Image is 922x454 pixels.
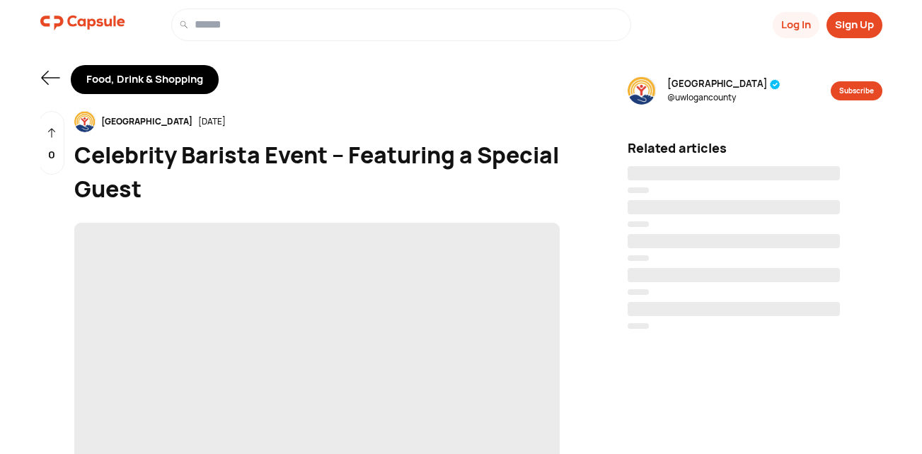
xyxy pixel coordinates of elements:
[667,91,780,104] span: @ uwlogancounty
[628,200,840,214] span: ‌
[40,8,125,37] img: logo
[628,139,882,158] div: Related articles
[96,115,198,128] div: [GEOGRAPHIC_DATA]
[770,79,780,90] img: tick
[74,111,96,132] img: resizeImage
[628,268,840,282] span: ‌
[628,289,649,295] span: ‌
[628,187,649,193] span: ‌
[628,166,840,180] span: ‌
[831,81,882,100] button: Subscribe
[628,221,649,227] span: ‌
[628,76,656,105] img: resizeImage
[628,323,649,329] span: ‌
[71,65,219,94] div: Food, Drink & Shopping
[826,12,882,38] button: Sign Up
[667,77,780,91] span: [GEOGRAPHIC_DATA]
[48,147,55,163] p: 0
[74,138,560,206] div: Celebrity Barista Event – Featuring a Special Guest
[628,234,840,248] span: ‌
[198,115,226,128] div: [DATE]
[628,255,649,261] span: ‌
[773,12,819,38] button: Log In
[40,8,125,41] a: logo
[628,302,840,316] span: ‌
